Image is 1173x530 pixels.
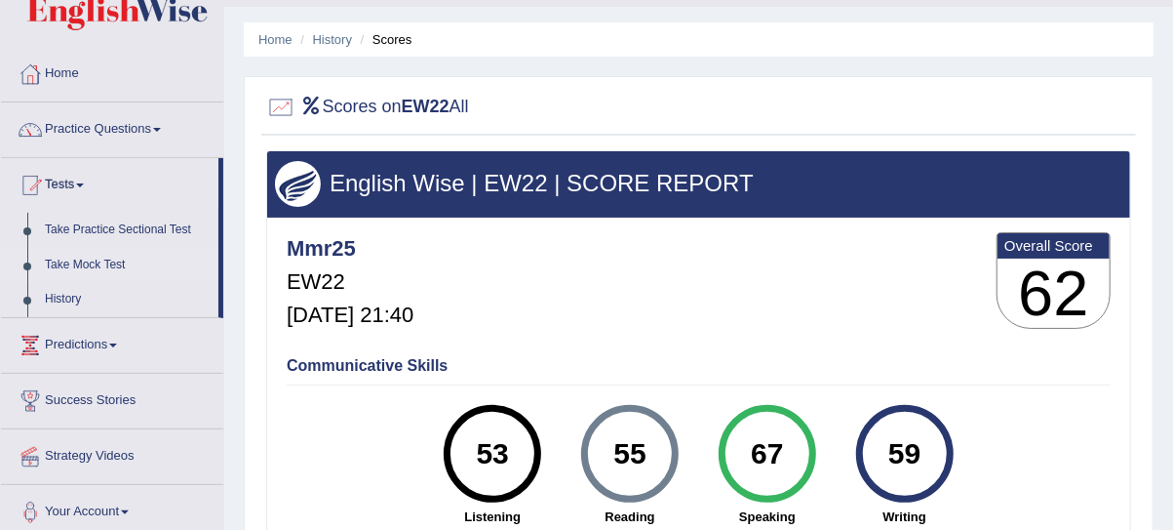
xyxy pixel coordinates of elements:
h2: Scores on All [266,93,469,122]
a: Tests [1,158,218,207]
strong: Listening [434,508,552,526]
img: wings.png [275,161,321,207]
div: 53 [457,413,528,495]
a: Take Practice Sectional Test [36,213,218,248]
h4: Communicative Skills [287,357,1111,375]
strong: Writing [845,508,963,526]
b: EW22 [402,97,450,116]
a: History [36,282,218,317]
strong: Speaking [708,508,826,526]
a: Home [1,47,223,96]
h4: Mmr25 [287,237,413,261]
a: History [313,32,352,47]
a: Home [258,32,293,47]
a: Strategy Videos [1,429,223,478]
div: 59 [869,413,940,495]
div: 67 [731,413,802,495]
strong: Reading [571,508,689,526]
h5: [DATE] 21:40 [287,304,413,327]
a: Predictions [1,318,223,367]
div: 55 [594,413,665,495]
h3: 62 [997,259,1110,329]
a: Take Mock Test [36,248,218,283]
b: Overall Score [1004,237,1103,254]
h3: English Wise | EW22 | SCORE REPORT [275,171,1122,196]
h5: EW22 [287,270,413,294]
li: Scores [356,30,412,49]
a: Success Stories [1,374,223,423]
a: Practice Questions [1,102,223,151]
